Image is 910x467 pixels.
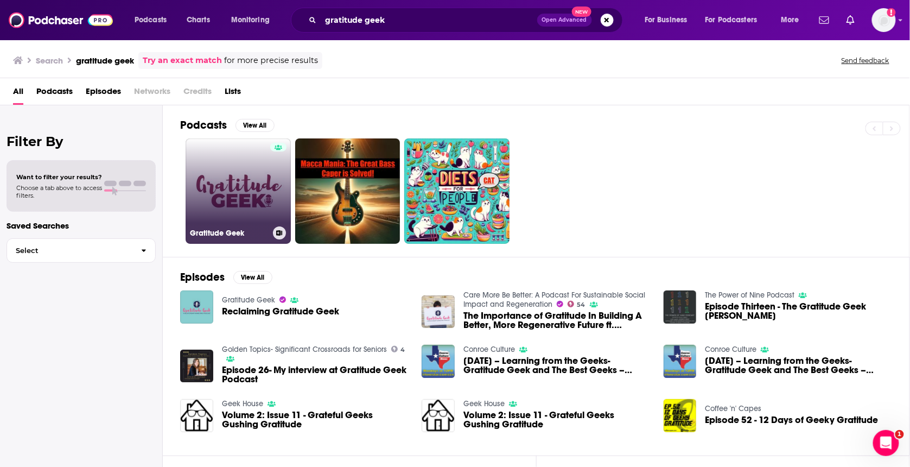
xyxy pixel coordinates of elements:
h3: gratitude geek [76,55,134,66]
a: Podcasts [36,83,73,105]
a: PodcastsView All [180,118,275,132]
button: open menu [127,11,181,29]
img: User Profile [872,8,896,32]
a: Geek House [463,399,505,408]
a: Conroe Culture [705,345,756,354]
button: View All [236,119,275,132]
span: for more precise results [224,54,318,67]
span: New [572,7,591,17]
h2: Filter By [7,134,156,149]
h2: Podcasts [180,118,227,132]
span: [DATE] – Learning from the Geeks- Gratitude Geek and The Best Geeks – Conroe Culture [705,356,892,375]
button: open menu [773,11,813,29]
h2: Episodes [180,270,225,284]
a: Episodes [86,83,121,105]
a: Show notifications dropdown [815,11,833,29]
img: 6.26.17 – Learning from the Geeks- Gratitude Geek and The Best Geeks – Conroe Culture [664,345,697,378]
a: Conroe Culture [463,345,515,354]
button: View All [233,271,272,284]
a: Care More Be Better: A Podcast For Sustainable Social Impact and Regeneration [463,291,645,309]
span: For Business [645,12,688,28]
h3: Gratitude Geek [190,229,269,238]
img: Podchaser - Follow, Share and Rate Podcasts [9,10,113,30]
button: open menu [224,11,284,29]
span: Charts [187,12,210,28]
a: Lists [225,83,241,105]
span: Want to filter your results? [16,173,102,181]
div: Search podcasts, credits, & more... [301,8,633,33]
span: Select [7,247,132,254]
input: Search podcasts, credits, & more... [321,11,537,29]
span: Logged in as KTMSseat4 [872,8,896,32]
span: Open Advanced [542,17,587,23]
span: The Importance of Gratitude In Building A Better, More Regenerative Future ft. [PERSON_NAME] and ... [463,311,651,330]
iframe: Intercom live chat [873,430,899,456]
button: open menu [637,11,701,29]
img: 6.26.17 – Learning from the Geeks- Gratitude Geek and The Best Geeks – Conroe Culture [422,345,455,378]
a: 6.26.17 – Learning from the Geeks- Gratitude Geek and The Best Geeks – Conroe Culture [463,356,651,375]
span: Volume 2: Issue 11 - Grateful Geeks Gushing Gratitude [463,411,651,429]
span: [DATE] – Learning from the Geeks- Gratitude Geek and The Best Geeks – Conroe Culture [463,356,651,375]
span: Episode Thirteen - The Gratitude Geek [PERSON_NAME] [705,302,892,320]
svg: Add a profile image [887,8,896,17]
a: Episode 26- My interview at Gratitude Geek Podcast [222,365,409,384]
span: Podcasts [135,12,167,28]
span: For Podcasters [705,12,758,28]
a: Show notifications dropdown [842,11,859,29]
a: Gratitude Geek [222,295,275,305]
a: Charts [180,11,217,29]
button: Select [7,238,156,263]
span: 4 [400,348,405,352]
a: 6.26.17 – Learning from the Geeks- Gratitude Geek and The Best Geeks – Conroe Culture [705,356,892,375]
button: open menu [698,11,773,29]
a: Golden Topics- Significant Crossroads for Seniors [222,345,387,354]
span: Credits [183,83,212,105]
button: Show profile menu [872,8,896,32]
span: 54 [577,302,586,307]
img: Reclaiming Gratitude Geek [180,291,213,324]
a: Try an exact match [143,54,222,67]
img: Episode 52 - 12 Days of Geeky Gratitude [664,399,697,432]
a: Geek House [222,399,263,408]
p: Saved Searches [7,220,156,231]
button: Send feedback [838,56,893,65]
a: Episode 52 - 12 Days of Geeky Gratitude [705,415,878,425]
span: More [781,12,799,28]
span: Monitoring [231,12,270,28]
img: The Importance of Gratitude In Building A Better, More Regenerative Future ft. Kandas Rodarte and... [422,295,455,329]
a: All [13,83,23,105]
a: Coffee 'n' Capes [705,404,761,413]
img: Episode 26- My interview at Gratitude Geek Podcast [180,350,213,383]
h3: Search [36,55,63,66]
a: Episode Thirteen - The Gratitude Geek Janiece Gray [705,302,892,320]
a: Volume 2: Issue 11 - Grateful Geeks Gushing Gratitude [222,411,409,429]
a: 54 [568,301,586,307]
a: EpisodesView All [180,270,272,284]
a: The Importance of Gratitude In Building A Better, More Regenerative Future ft. Kandas Rodarte and... [463,311,651,330]
span: 1 [895,430,904,439]
a: The Power of Nine Podcast [705,291,794,300]
img: Volume 2: Issue 11 - Grateful Geeks Gushing Gratitude [422,399,455,432]
img: Episode Thirteen - The Gratitude Geek Janiece Gray [664,291,697,324]
span: Choose a tab above to access filters. [16,184,102,199]
a: 4 [391,346,405,352]
a: Reclaiming Gratitude Geek [222,307,339,316]
img: Volume 2: Issue 11 - Grateful Geeks Gushing Gratitude [180,399,213,432]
